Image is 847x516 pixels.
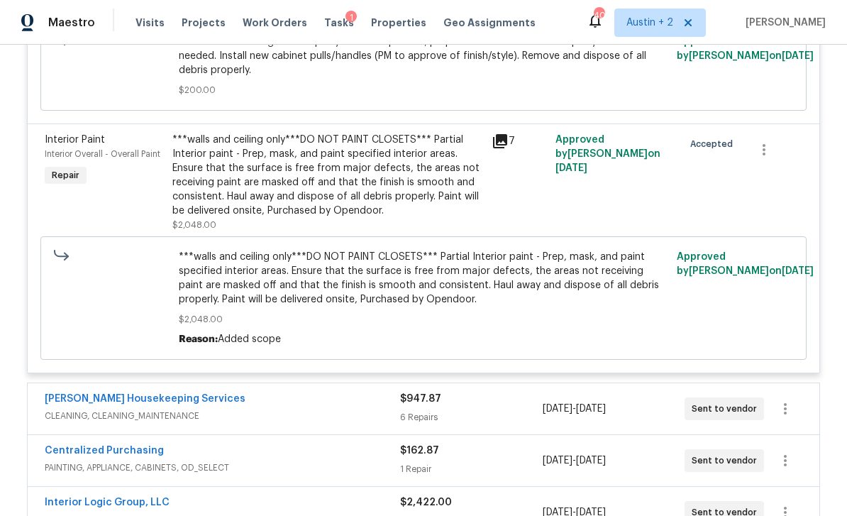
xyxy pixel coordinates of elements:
span: ***walls and ceiling only***DO NOT PAINT CLOSETS*** Partial Interior paint - Prep, mask, and pain... [179,250,669,307]
span: Work Orders [243,16,307,30]
a: [PERSON_NAME] Housekeeping Services [45,394,245,404]
span: Interior Overall - Overall Paint [45,150,160,158]
span: Reason: [179,334,218,344]
span: [DATE] [782,266,814,276]
a: Interior Logic Group, LLC [45,498,170,507]
span: Tasks [324,18,354,28]
span: Properties [371,16,426,30]
span: Projects [182,16,226,30]
span: Geo Assignments [443,16,536,30]
span: - [543,454,606,468]
span: $200.00 [179,83,669,97]
div: 1 [345,11,357,25]
span: $947.87 [400,394,441,404]
span: Sent to vendor [692,402,763,416]
span: [DATE] [543,456,572,466]
span: [DATE] [543,404,572,414]
div: ***walls and ceiling only***DO NOT PAINT CLOSETS*** Partial Interior paint - Prep, mask, and pain... [172,133,483,218]
span: $2,048.00 [179,312,669,326]
span: Austin + 2 [626,16,673,30]
span: - [543,402,606,416]
span: Accepted [690,137,738,151]
span: Remove the existing cabinet pulls/handles if present; prep and drill for new cabinet pulls/handle... [179,35,669,77]
span: Maestro [48,16,95,30]
span: Repair [46,168,85,182]
span: Sent to vendor [692,454,763,468]
span: Visits [135,16,165,30]
span: Approved by [PERSON_NAME] on [677,252,814,276]
span: [DATE] [555,163,587,173]
span: Interior Paint [45,135,105,145]
div: 40 [594,9,604,23]
span: [DATE] [576,456,606,466]
span: CLEANING, CLEANING_MAINTENANCE [45,409,400,423]
span: Added scope [218,334,281,344]
a: Centralized Purchasing [45,446,164,456]
div: 1 Repair [400,462,542,476]
span: [DATE] [782,51,814,61]
span: $2,422.00 [400,498,452,507]
span: $2,048.00 [172,221,216,229]
span: Approved by [PERSON_NAME] on [555,135,660,173]
span: $162.87 [400,446,439,456]
div: 6 Repairs [400,410,542,424]
span: PAINTING, APPLIANCE, CABINETS, OD_SELECT [45,461,400,475]
div: 7 [492,133,547,150]
span: [PERSON_NAME] [740,16,826,30]
span: [DATE] [576,404,606,414]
